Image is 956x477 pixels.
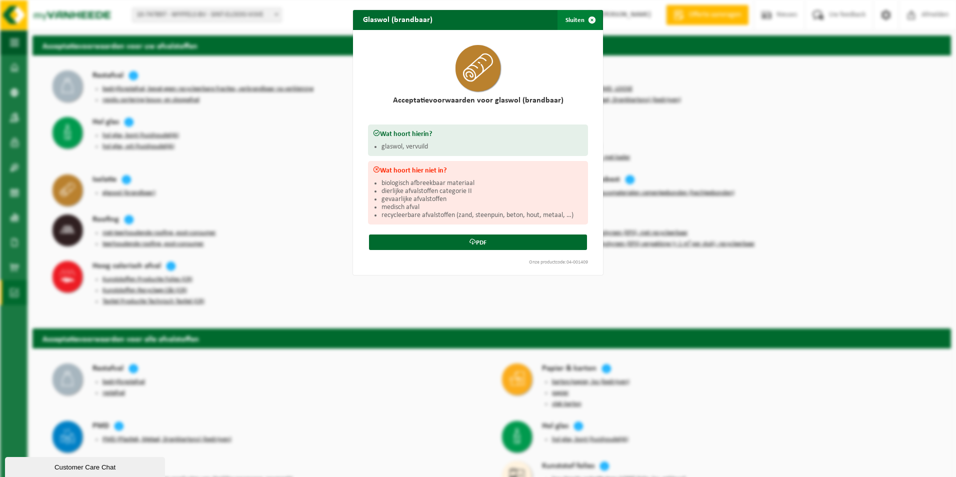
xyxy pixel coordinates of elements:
li: biologisch afbreekbaar materiaal [381,179,583,187]
h2: Acceptatievoorwaarden voor glaswol (brandbaar) [368,96,588,104]
a: PDF [369,234,587,250]
li: dierlijke afvalstoffen categorie II [381,187,583,195]
button: Sluiten [557,10,602,30]
li: glaswol, vervuild [381,143,583,151]
h3: Wat hoort hier niet in? [373,166,583,174]
li: medisch afval [381,203,583,211]
h2: Glaswol (brandbaar) [353,10,442,29]
li: recycleerbare afvalstoffen (zand, steenpuin, beton, hout, metaal, …) [381,211,583,219]
div: Onze productcode:04-001409 [363,260,593,265]
h3: Wat hoort hierin? [373,129,583,138]
iframe: chat widget [5,455,167,477]
li: gevaarlijke afvalstoffen [381,195,583,203]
